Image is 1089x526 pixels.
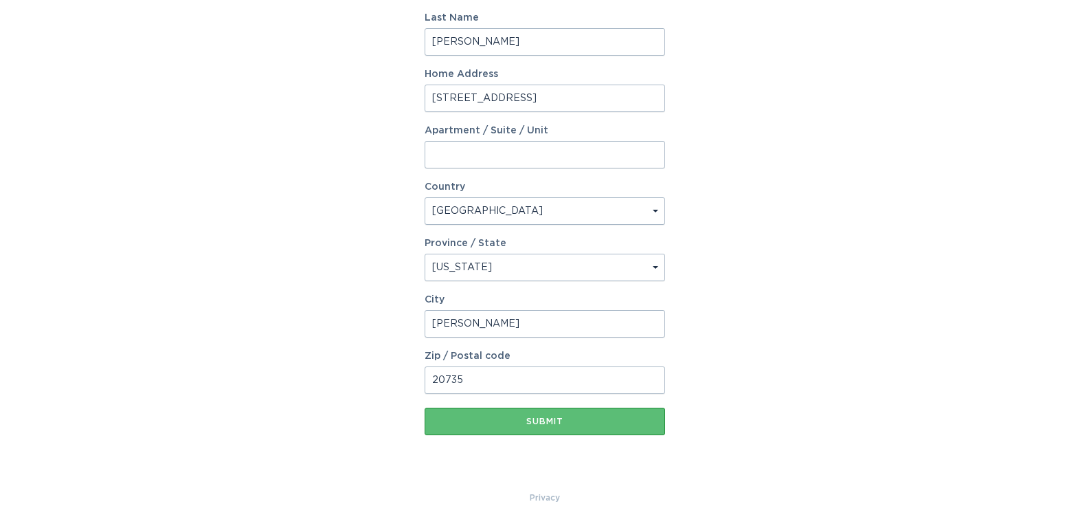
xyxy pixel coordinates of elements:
label: City [425,295,665,305]
div: Submit [431,417,658,426]
label: Country [425,182,465,192]
label: Zip / Postal code [425,351,665,361]
button: Submit [425,408,665,435]
label: Province / State [425,239,506,248]
label: Last Name [425,13,665,23]
label: Apartment / Suite / Unit [425,126,665,135]
label: Home Address [425,69,665,79]
a: Privacy Policy & Terms of Use [530,490,560,505]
